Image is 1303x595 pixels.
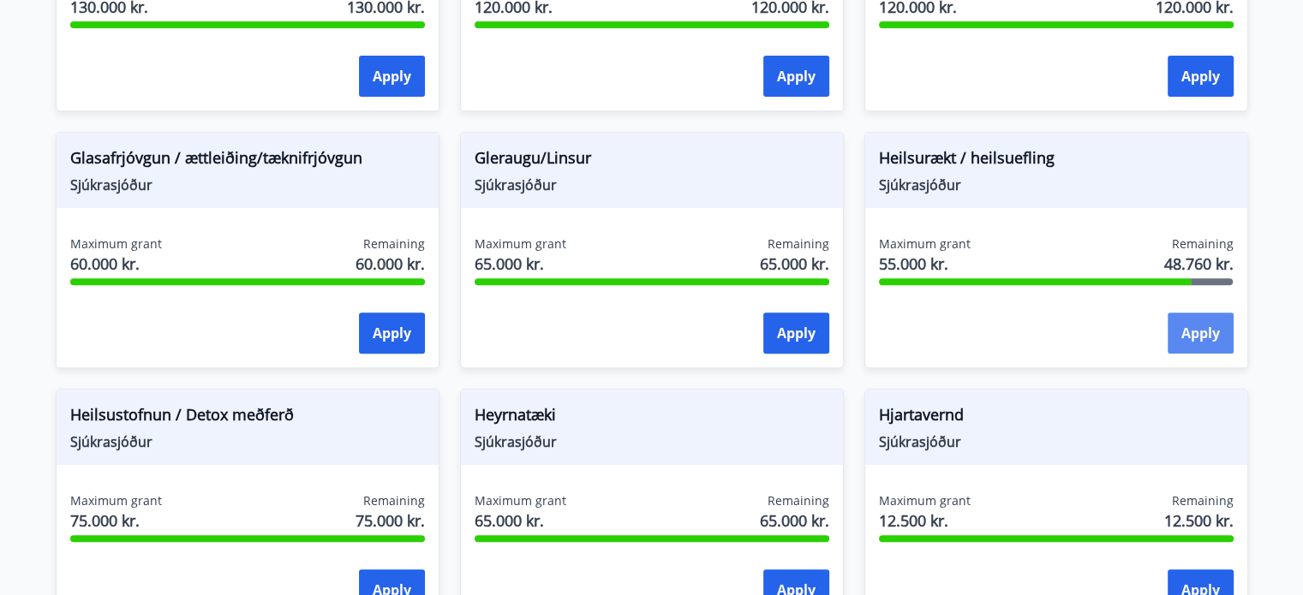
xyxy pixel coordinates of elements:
span: 55.000 kr. [879,253,971,275]
span: Sjúkrasjóður [70,432,425,451]
button: Apply [359,312,425,354]
span: 65.000 kr. [475,253,566,275]
span: Maximum grant [879,492,971,509]
span: Remaining [363,235,425,253]
span: Gleraugu/Linsur [475,146,829,176]
span: Maximum grant [70,235,162,253]
span: Sjúkrasjóður [475,176,829,194]
span: Remaining [363,492,425,509]
span: Remaining [1172,492,1234,509]
span: Remaining [768,492,829,509]
span: Maximum grant [475,492,566,509]
span: 48.760 kr. [1164,253,1234,275]
span: Sjúkrasjóður [475,432,829,451]
span: Remaining [768,235,829,253]
span: Heyrnatæki [475,403,829,432]
span: Hjartavernd [879,403,1234,432]
span: Sjúkrasjóður [879,176,1234,194]
button: Apply [1168,56,1234,97]
span: Maximum grant [475,235,566,253]
span: Glasafrjóvgun / ættleiðing/tæknifrjóvgun [70,146,425,176]
span: 65.000 kr. [475,509,566,532]
span: 65.000 kr. [760,509,829,532]
button: Apply [763,56,829,97]
span: Remaining [1172,235,1234,253]
button: Apply [359,56,425,97]
button: Apply [1168,312,1234,354]
span: Sjúkrasjóður [70,176,425,194]
span: Maximum grant [879,235,971,253]
span: 60.000 kr. [70,253,162,275]
span: 75.000 kr. [356,509,425,532]
span: Heilsurækt / heilsuefling [879,146,1234,176]
span: Maximum grant [70,492,162,509]
span: 65.000 kr. [760,253,829,275]
span: 12.500 kr. [1164,509,1234,532]
span: Sjúkrasjóður [879,432,1234,451]
span: 12.500 kr. [879,509,971,532]
button: Apply [763,312,829,354]
span: Heilsustofnun / Detox meðferð [70,403,425,432]
span: 60.000 kr. [356,253,425,275]
span: 75.000 kr. [70,509,162,532]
